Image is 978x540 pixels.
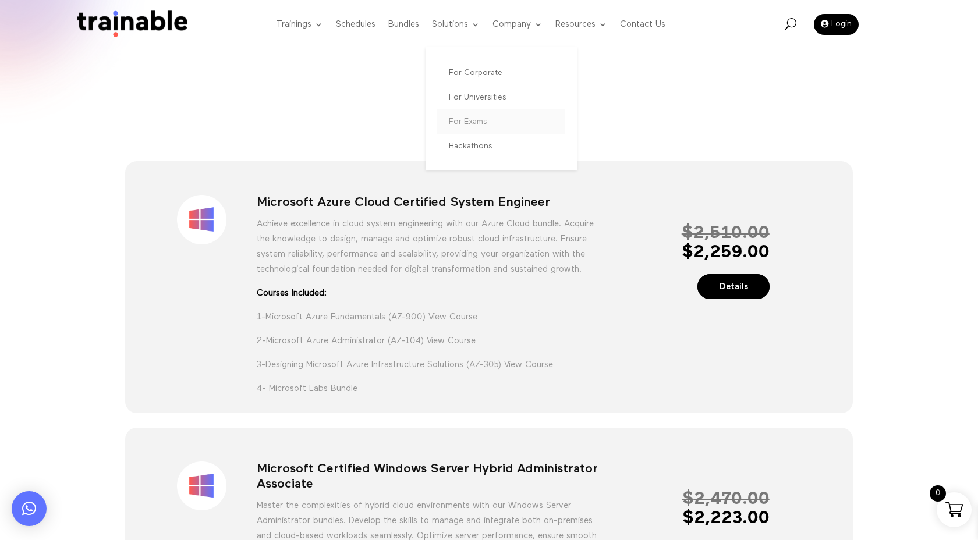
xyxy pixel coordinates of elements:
span: $ [682,510,694,527]
p: 4- Microsoft Labs Bundle [257,381,599,396]
a: For Universities [437,85,565,109]
a: Contact Us [620,2,665,48]
a: Company [492,2,543,48]
span: 2,510.00 [682,225,770,242]
a: Hackathons [437,134,565,158]
span: $ [682,244,693,261]
a: View Course [428,312,477,321]
a: View Course [427,336,476,345]
span: 2,259.00 [682,244,770,261]
h1: Microsoft Certified Windows Server Hybrid Administrator Associate [257,461,599,498]
span: 2,223.00 [682,510,770,527]
a: Trainings [277,2,323,48]
a: Resources [555,2,607,48]
a: For Exams [437,109,565,134]
a: For Corporate [437,61,565,85]
span: 2,470.00 [682,491,770,508]
span: $ [682,225,693,242]
a: Details [697,274,770,299]
span: 0 [930,485,946,502]
span: U [785,18,796,30]
a: Microsoft Azure Fundamentals (AZ-900) [265,312,426,321]
a: Schedules [336,2,375,48]
span: $ [682,491,694,508]
a: Microsoft Azure Administrator (AZ-104) [266,336,424,345]
strong: Courses Included: [257,286,599,301]
a: Bundles [388,2,419,48]
a: Designing Microsoft Azure Infrastructure Solutions (AZ-305) [265,360,501,369]
p: 3- [257,357,599,381]
a: Login [814,14,859,35]
p: 2- [257,333,599,357]
a: Solutions [432,2,480,48]
p: Achieve excellence in cloud system engineering with our Azure Cloud bundle. Acquire the knowledge... [257,216,599,286]
p: 1- [257,310,599,333]
a: View Course [504,360,553,369]
h1: Microsoft Azure Cloud Certified System Engineer [257,195,599,216]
